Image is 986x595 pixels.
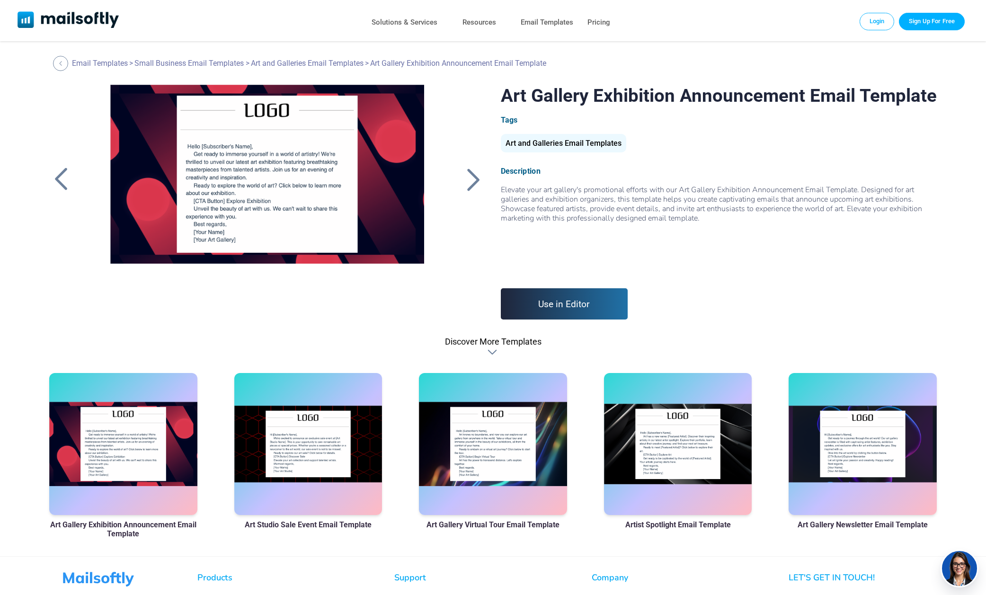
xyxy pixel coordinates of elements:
a: Email Templates [521,16,573,29]
a: Back [53,56,71,71]
div: Tags [501,115,937,124]
a: Art Gallery Exhibition Announcement Email Template [93,85,442,321]
a: Back [462,167,485,192]
a: Small Business Email Templates [134,59,244,68]
div: Discover More Templates [488,347,499,357]
a: Trial [899,13,965,30]
div: Description [501,167,937,176]
a: Art Studio Sale Event Email Template [245,520,372,529]
a: Artist Spotlight Email Template [625,520,731,529]
a: Login [860,13,895,30]
a: Mailsoftly [18,11,119,30]
div: Art and Galleries Email Templates [501,134,626,152]
a: Art Gallery Virtual Tour Email Template [426,520,560,529]
a: Art Gallery Newsletter Email Template [798,520,928,529]
div: Discover More Templates [445,337,542,346]
a: Pricing [587,16,610,29]
a: Email Templates [72,59,128,68]
h1: Art Gallery Exhibition Announcement Email Template [501,85,937,106]
a: Art and Galleries Email Templates [501,142,626,147]
a: Art and Galleries Email Templates [251,59,364,68]
a: Resources [462,16,496,29]
a: Back [49,167,73,192]
a: Solutions & Services [372,16,437,29]
a: Use in Editor [501,288,628,320]
p: Elevate your art gallery's promotional efforts with our Art Gallery Exhibition Announcement Email... [501,185,937,223]
a: Art Gallery Exhibition Announcement Email Template [49,520,197,538]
